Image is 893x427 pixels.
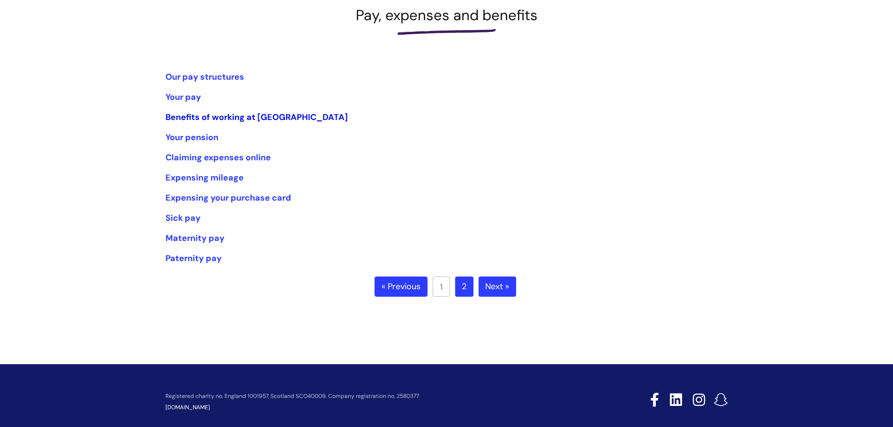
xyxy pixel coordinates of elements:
[165,91,201,103] a: Your pay
[165,71,244,82] a: Our pay structures
[165,212,201,224] a: Sick pay
[433,277,450,297] a: 1
[165,404,210,411] a: [DOMAIN_NAME]
[165,7,728,24] h1: Pay, expenses and benefits
[165,152,271,163] a: Claiming expenses online
[165,253,222,264] a: Paternity pay
[165,232,225,244] a: Maternity pay
[165,172,244,183] a: Expensing mileage
[165,132,218,143] a: Your pension
[165,192,291,203] a: Expensing your purchase card
[455,277,473,297] a: 2
[479,277,516,297] a: Next »
[165,393,584,399] p: Registered charity no. England 1001957, Scotland SCO40009. Company registration no. 2580377
[375,277,428,297] a: « Previous
[165,112,348,123] a: Benefits of working at [GEOGRAPHIC_DATA]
